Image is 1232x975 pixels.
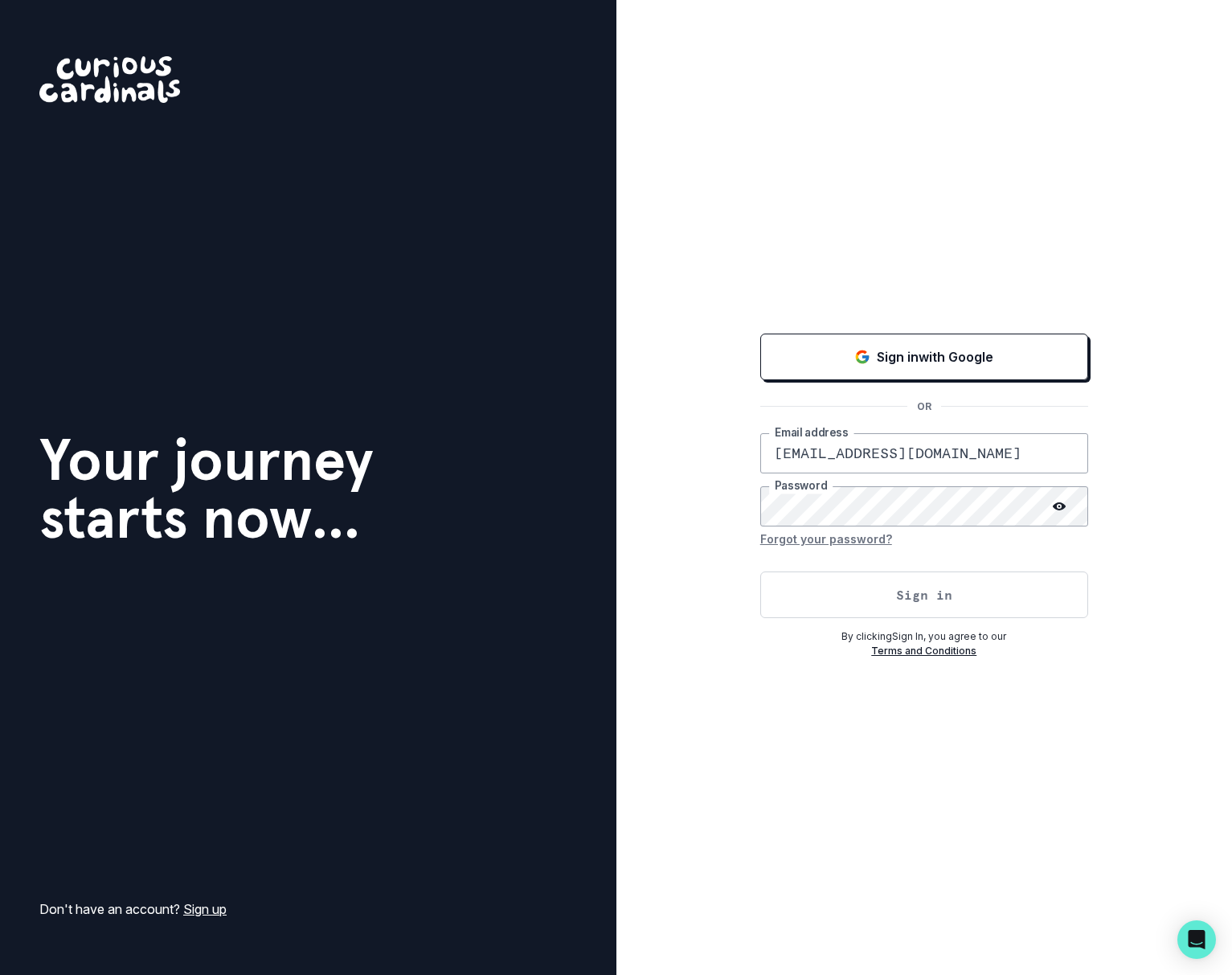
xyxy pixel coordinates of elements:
img: Curious Cardinals Logo [39,56,180,103]
a: Sign up [183,901,227,917]
button: Sign in with Google (GSuite) [760,334,1088,380]
button: Sign in [760,571,1088,618]
p: Sign in with Google [877,347,993,367]
p: Don't have an account? [39,899,227,919]
a: Terms and Conditions [871,645,976,657]
p: By clicking Sign In , you agree to our [760,629,1088,644]
div: Open Intercom Messenger [1177,920,1216,959]
button: Forgot your password? [760,526,892,552]
p: OR [907,399,941,414]
h1: Your journey starts now... [39,431,374,547]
